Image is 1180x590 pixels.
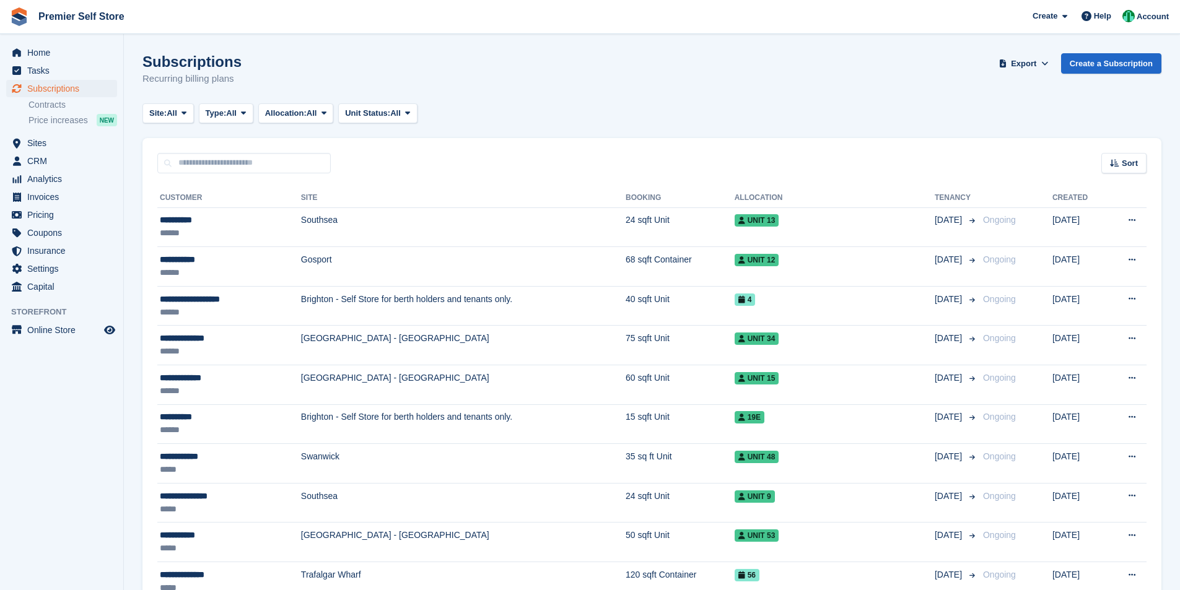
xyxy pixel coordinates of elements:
[1052,365,1107,405] td: [DATE]
[6,188,117,206] a: menu
[983,491,1016,501] span: Ongoing
[149,107,167,119] span: Site:
[735,293,756,306] span: 4
[6,152,117,170] a: menu
[28,113,117,127] a: Price increases NEW
[142,72,242,86] p: Recurring billing plans
[935,490,964,503] span: [DATE]
[102,323,117,337] a: Preview store
[1052,483,1107,523] td: [DATE]
[206,107,227,119] span: Type:
[1137,11,1169,23] span: Account
[735,332,779,345] span: Unit 34
[27,242,102,259] span: Insurance
[626,523,735,562] td: 50 sqft Unit
[626,444,735,484] td: 35 sq ft Unit
[735,188,935,208] th: Allocation
[6,170,117,188] a: menu
[301,365,626,405] td: [GEOGRAPHIC_DATA] - [GEOGRAPHIC_DATA]
[199,103,253,124] button: Type: All
[6,260,117,277] a: menu
[735,254,779,266] span: Unit 12
[735,490,775,503] span: Unit 9
[301,444,626,484] td: Swanwick
[226,107,237,119] span: All
[1052,523,1107,562] td: [DATE]
[27,321,102,339] span: Online Store
[27,260,102,277] span: Settings
[301,286,626,326] td: Brighton - Self Store for berth holders and tenants only.
[1011,58,1036,70] span: Export
[27,62,102,79] span: Tasks
[301,523,626,562] td: [GEOGRAPHIC_DATA] - [GEOGRAPHIC_DATA]
[983,254,1016,264] span: Ongoing
[983,294,1016,304] span: Ongoing
[935,293,964,306] span: [DATE]
[935,253,964,266] span: [DATE]
[27,206,102,223] span: Pricing
[735,451,779,463] span: Unit 48
[307,107,317,119] span: All
[33,6,129,27] a: Premier Self Store
[6,134,117,152] a: menu
[935,332,964,345] span: [DATE]
[1052,207,1107,247] td: [DATE]
[935,450,964,463] span: [DATE]
[142,103,194,124] button: Site: All
[6,80,117,97] a: menu
[390,107,401,119] span: All
[1122,157,1138,170] span: Sort
[1052,247,1107,287] td: [DATE]
[6,278,117,295] a: menu
[27,278,102,295] span: Capital
[6,206,117,223] a: menu
[6,224,117,241] a: menu
[626,286,735,326] td: 40 sqft Unit
[167,107,177,119] span: All
[1052,188,1107,208] th: Created
[935,568,964,581] span: [DATE]
[27,188,102,206] span: Invoices
[935,410,964,423] span: [DATE]
[27,44,102,61] span: Home
[10,7,28,26] img: stora-icon-8386f47178a22dfd0bd8f6a31ec36ba5ce8667c1dd55bd0f319d3a0aa187defe.svg
[301,247,626,287] td: Gosport
[27,134,102,152] span: Sites
[626,326,735,365] td: 75 sqft Unit
[27,152,102,170] span: CRM
[301,207,626,247] td: Southsea
[626,404,735,444] td: 15 sqft Unit
[27,224,102,241] span: Coupons
[935,371,964,384] span: [DATE]
[735,569,759,581] span: 56
[626,247,735,287] td: 68 sqft Container
[935,529,964,542] span: [DATE]
[6,44,117,61] a: menu
[935,214,964,227] span: [DATE]
[338,103,417,124] button: Unit Status: All
[6,242,117,259] a: menu
[1094,10,1111,22] span: Help
[301,326,626,365] td: [GEOGRAPHIC_DATA] - [GEOGRAPHIC_DATA]
[983,451,1016,461] span: Ongoing
[983,412,1016,422] span: Ongoing
[6,321,117,339] a: menu
[28,99,117,111] a: Contracts
[997,53,1051,74] button: Export
[1052,444,1107,484] td: [DATE]
[1052,404,1107,444] td: [DATE]
[11,306,123,318] span: Storefront
[1122,10,1135,22] img: Peter Pring
[626,483,735,523] td: 24 sqft Unit
[27,170,102,188] span: Analytics
[258,103,334,124] button: Allocation: All
[301,483,626,523] td: Southsea
[983,333,1016,343] span: Ongoing
[983,570,1016,579] span: Ongoing
[345,107,390,119] span: Unit Status:
[983,530,1016,540] span: Ongoing
[626,188,735,208] th: Booking
[157,188,301,208] th: Customer
[6,62,117,79] a: menu
[1061,53,1161,74] a: Create a Subscription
